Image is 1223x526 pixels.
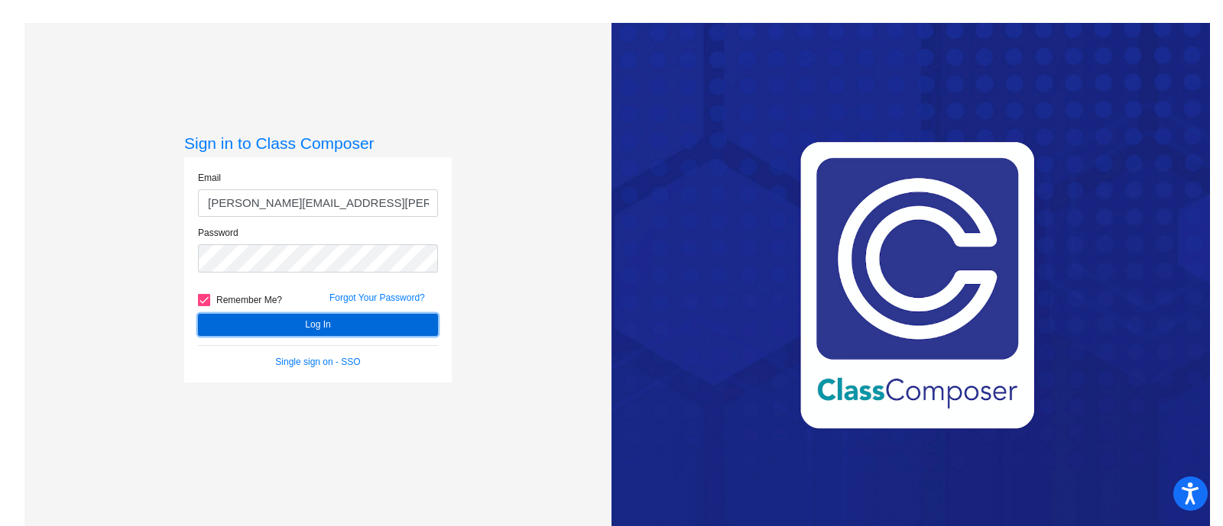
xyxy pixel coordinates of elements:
[198,226,238,240] label: Password
[329,292,425,303] a: Forgot Your Password?
[184,134,452,153] h3: Sign in to Class Composer
[216,291,282,309] span: Remember Me?
[275,357,360,367] a: Single sign on - SSO
[198,171,221,185] label: Email
[198,314,438,336] button: Log In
